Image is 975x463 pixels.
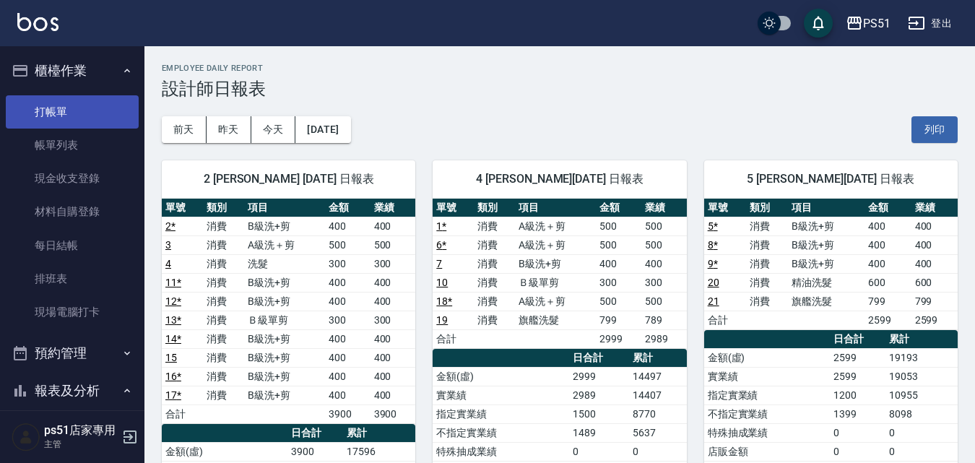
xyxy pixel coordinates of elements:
th: 日合計 [830,330,885,349]
th: 業績 [641,199,687,217]
h3: 設計師日報表 [162,79,958,99]
td: 合計 [162,404,203,423]
td: 2999 [596,329,641,348]
td: B級洗+剪 [244,367,325,386]
td: 400 [325,292,370,311]
a: 材料自購登錄 [6,195,139,228]
td: 400 [325,367,370,386]
td: B級洗+剪 [244,273,325,292]
td: 0 [885,442,958,461]
button: 列印 [911,116,958,143]
td: 0 [569,442,629,461]
th: 金額 [596,199,641,217]
a: 21 [708,295,719,307]
td: 金額(虛) [162,442,287,461]
td: 洗髮 [244,254,325,273]
span: 2 [PERSON_NAME] [DATE] 日報表 [179,172,398,186]
td: 300 [596,273,641,292]
td: 消費 [474,311,515,329]
td: B級洗+剪 [244,348,325,367]
td: B級洗+剪 [788,217,864,235]
td: 400 [370,348,416,367]
td: 消費 [474,273,515,292]
td: 不指定實業績 [704,404,830,423]
a: 排班表 [6,262,139,295]
td: 指定實業績 [704,386,830,404]
td: 400 [325,329,370,348]
th: 累計 [629,349,687,368]
th: 項目 [515,199,596,217]
td: 300 [325,311,370,329]
a: 15 [165,352,177,363]
td: 2599 [864,311,911,329]
td: 19053 [885,367,958,386]
button: 櫃檯作業 [6,52,139,90]
td: 500 [325,235,370,254]
td: 400 [325,386,370,404]
td: 消費 [203,329,244,348]
a: 20 [708,277,719,288]
button: 登出 [902,10,958,37]
th: 單號 [433,199,474,217]
td: 17596 [343,442,415,461]
td: 400 [864,254,911,273]
td: 消費 [474,217,515,235]
td: Ｂ級單剪 [244,311,325,329]
h5: ps51店家專用 [44,423,118,438]
td: B級洗+剪 [244,386,325,404]
a: 帳單列表 [6,129,139,162]
td: 消費 [474,254,515,273]
td: 消費 [203,386,244,404]
td: 1500 [569,404,629,423]
td: 600 [911,273,958,292]
td: 400 [911,254,958,273]
td: 精油洗髮 [788,273,864,292]
th: 累計 [885,330,958,349]
a: 4 [165,258,171,269]
td: 300 [325,254,370,273]
td: 400 [370,367,416,386]
td: 消費 [203,217,244,235]
td: 3900 [325,404,370,423]
td: 0 [885,423,958,442]
td: 500 [641,235,687,254]
a: 現金收支登錄 [6,162,139,195]
td: 特殊抽成業績 [704,423,830,442]
td: 400 [911,235,958,254]
td: 400 [641,254,687,273]
td: 500 [596,292,641,311]
td: 14497 [629,367,687,386]
td: 300 [370,311,416,329]
td: 400 [864,235,911,254]
th: 項目 [244,199,325,217]
h2: Employee Daily Report [162,64,958,73]
td: 500 [596,217,641,235]
td: 400 [325,217,370,235]
td: 消費 [203,254,244,273]
td: 789 [641,311,687,329]
td: B級洗+剪 [788,254,864,273]
td: 消費 [746,235,788,254]
td: 2599 [830,367,885,386]
td: 合計 [704,311,746,329]
th: 業績 [911,199,958,217]
td: 8098 [885,404,958,423]
td: 2999 [569,367,629,386]
td: 實業績 [704,367,830,386]
td: 300 [641,273,687,292]
span: 4 [PERSON_NAME][DATE] 日報表 [450,172,669,186]
td: 消費 [203,273,244,292]
a: 3 [165,239,171,251]
td: 消費 [203,235,244,254]
td: 消費 [203,311,244,329]
button: 預約管理 [6,334,139,372]
td: 500 [641,292,687,311]
td: 0 [629,442,687,461]
td: 消費 [746,217,788,235]
td: 實業績 [433,386,568,404]
td: 3900 [287,442,343,461]
th: 單號 [704,199,746,217]
th: 業績 [370,199,416,217]
button: 前天 [162,116,207,143]
td: 1399 [830,404,885,423]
